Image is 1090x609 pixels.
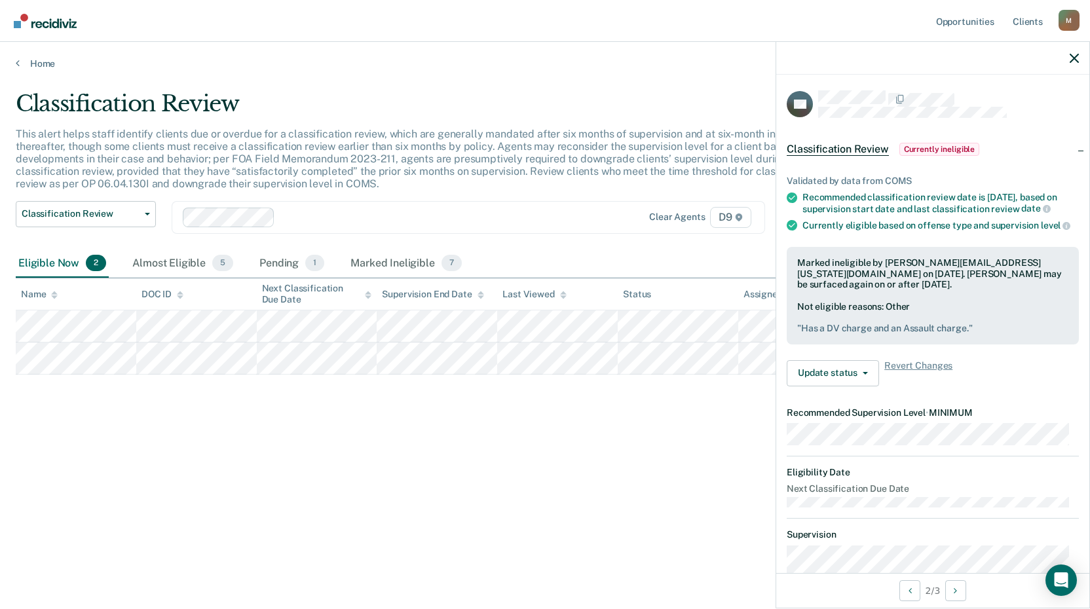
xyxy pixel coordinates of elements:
div: M [1059,10,1080,31]
dt: Supervision [787,529,1079,540]
span: Currently ineligible [899,143,980,156]
button: Previous Opportunity [899,580,920,601]
button: Next Opportunity [945,580,966,601]
span: 1 [305,255,324,272]
dt: Recommended Supervision Level MINIMUM [787,407,1079,418]
div: Almost Eligible [130,249,236,278]
a: Home [16,58,1074,69]
span: 7 [442,255,462,272]
div: Marked Ineligible [348,249,464,278]
div: Marked ineligible by [PERSON_NAME][EMAIL_ADDRESS][US_STATE][DOMAIN_NAME] on [DATE]. [PERSON_NAME]... [797,257,1068,290]
span: date [1021,203,1050,213]
dt: Eligibility Date [787,467,1079,478]
div: Not eligible reasons: Other [797,301,1068,334]
span: Revert Changes [884,360,952,386]
div: Recommended classification review date is [DATE], based on supervision start date and last classi... [802,192,1079,214]
span: 5 [212,255,233,272]
div: Validated by data from COMS [787,175,1079,187]
p: This alert helps staff identify clients due or overdue for a classification review, which are gen... [16,128,819,191]
div: DOC ID [141,289,183,300]
img: Recidiviz [14,14,77,28]
pre: " Has a DV charge and an Assault charge. " [797,323,1068,334]
div: Currently eligible based on offense type and supervision [802,219,1079,231]
span: • [926,407,929,418]
div: Clear agents [649,212,705,223]
span: level [1041,220,1070,231]
span: 2 [86,255,106,272]
div: Classification ReviewCurrently ineligible [776,128,1089,170]
div: Open Intercom Messenger [1045,564,1077,596]
div: Name [21,289,58,300]
button: Profile dropdown button [1059,10,1080,31]
span: D9 [710,207,751,228]
div: Supervision End Date [382,289,483,300]
button: Update status [787,360,879,386]
div: Classification Review [16,90,833,128]
span: Classification Review [787,143,889,156]
div: Eligible Now [16,249,109,278]
div: Status [623,289,651,300]
div: Pending [257,249,327,278]
dt: Next Classification Due Date [787,483,1079,494]
div: Next Classification Due Date [262,283,372,305]
div: 2 / 3 [776,573,1089,608]
div: Assigned to [743,289,805,300]
div: Last Viewed [502,289,566,300]
span: Classification Review [22,208,140,219]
